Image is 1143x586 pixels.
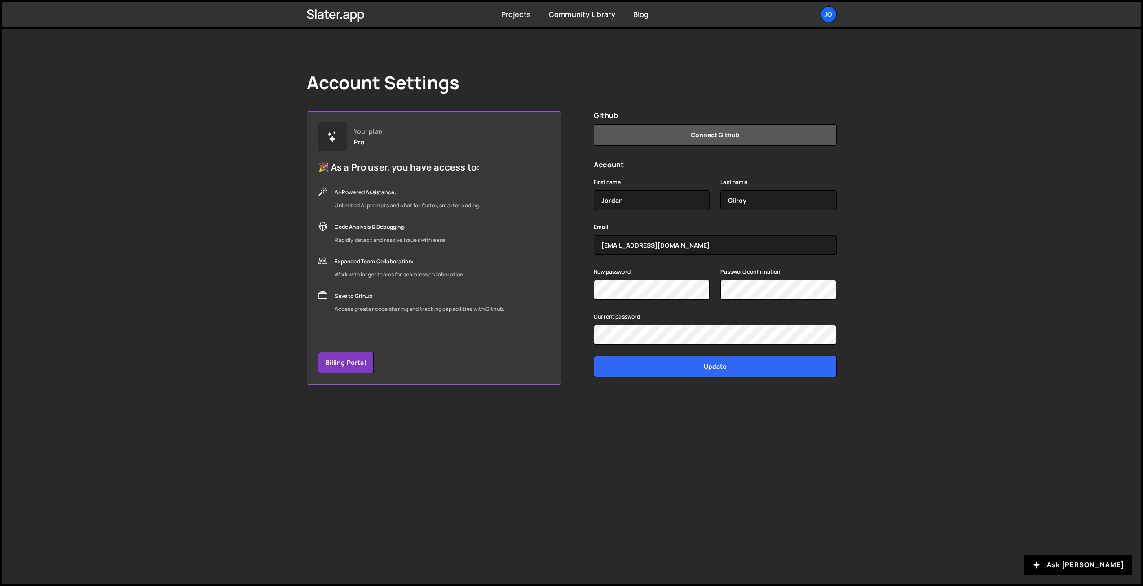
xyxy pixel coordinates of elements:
[594,124,836,146] button: Connect Github
[335,187,481,198] div: AI-Powered Assistance:
[633,9,649,19] a: Blog
[354,128,383,135] div: Your plan
[594,356,836,377] input: Update
[821,6,837,22] a: Jo
[318,162,505,173] h5: 🎉 As a Pro user, you have access to:
[594,161,836,169] h2: Account
[307,72,460,93] h1: Account Settings
[501,9,531,19] a: Projects
[549,9,615,19] a: Community Library
[354,139,365,146] div: Pro
[335,269,465,280] div: Work with larger teams for seamless collaboration.
[720,178,747,187] label: Last name
[335,222,447,232] div: Code Analysis & Debugging:
[594,267,631,276] label: New password
[335,291,505,302] div: Save to Github:
[720,267,780,276] label: Password confirmation
[1024,555,1132,575] button: Ask [PERSON_NAME]
[335,304,505,315] div: Access greater code sharing and tracking capabilities with Github.
[335,256,465,267] div: Expanded Team Collaboration:
[594,312,640,321] label: Current password
[594,111,836,120] h2: Github
[594,178,621,187] label: First name
[335,235,447,245] div: Rapidly detect and resolve issues with ease.
[318,352,374,373] a: Billing Portal
[594,223,608,232] label: Email
[335,200,481,211] div: Unlimited AI prompts and chat for faster, smarter coding.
